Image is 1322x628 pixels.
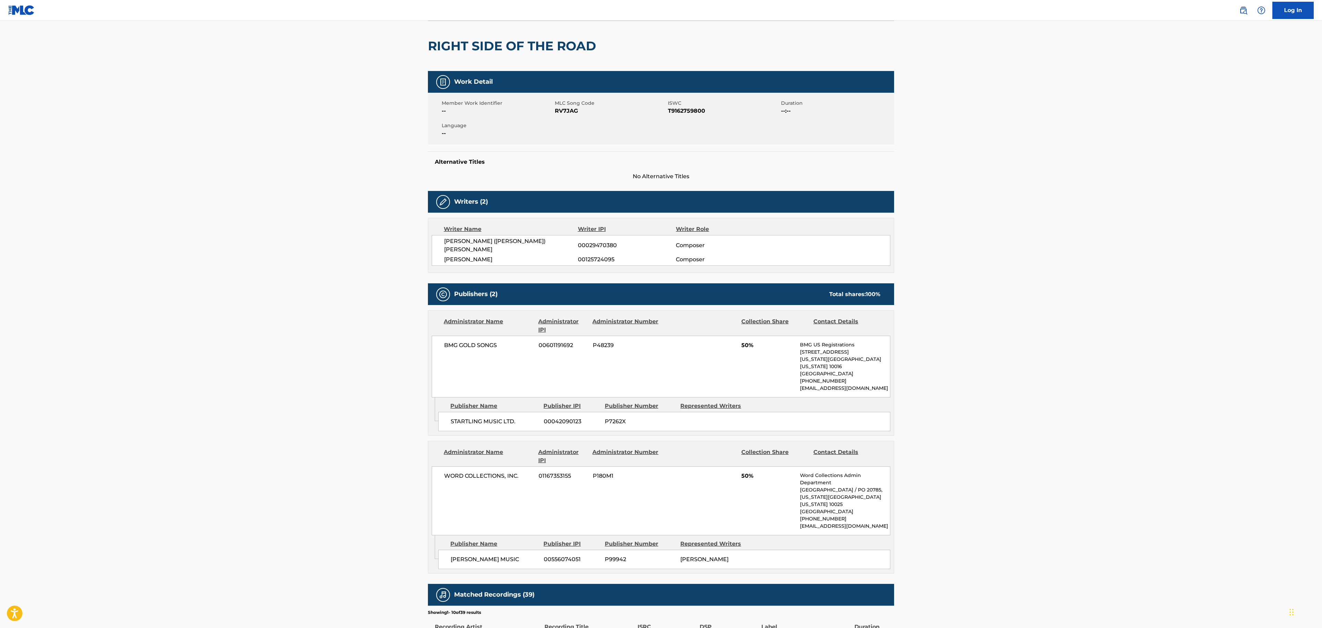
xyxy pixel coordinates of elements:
[544,555,600,564] span: 00556074051
[800,370,890,377] p: [GEOGRAPHIC_DATA]
[439,78,447,86] img: Work Detail
[454,591,534,599] h5: Matched Recordings (39)
[592,317,659,334] div: Administrator Number
[543,540,600,548] div: Publisher IPI
[450,540,538,548] div: Publisher Name
[741,317,808,334] div: Collection Share
[439,198,447,206] img: Writers
[544,417,600,426] span: 00042090123
[781,107,892,115] span: --:--
[676,225,765,233] div: Writer Role
[442,122,553,129] span: Language
[592,448,659,465] div: Administrator Number
[444,255,578,264] span: [PERSON_NAME]
[676,241,765,250] span: Composer
[450,402,538,410] div: Publisher Name
[444,472,533,480] span: WORD COLLECTIONS, INC.
[439,591,447,599] img: Matched Recordings
[593,341,660,350] span: P48239
[538,317,587,334] div: Administrator IPI
[605,417,675,426] span: P7262X
[428,172,894,181] span: No Alternative Titles
[800,472,890,486] p: Word Collections Admin Department
[1290,602,1294,622] div: Drag
[1272,2,1314,19] a: Log In
[444,448,533,465] div: Administrator Name
[1236,3,1250,17] a: Public Search
[668,100,779,107] span: ISWC
[442,100,553,107] span: Member Work Identifier
[454,198,488,206] h5: Writers (2)
[1257,6,1265,14] img: help
[800,348,890,356] p: [STREET_ADDRESS]
[813,448,880,465] div: Contact Details
[439,290,447,298] img: Publishers
[605,555,675,564] span: P99942
[442,107,553,115] span: --
[800,356,890,370] p: [US_STATE][GEOGRAPHIC_DATA][US_STATE] 10016
[539,472,588,480] span: 01167353155
[578,255,676,264] span: 00125724095
[605,402,675,410] div: Publisher Number
[593,472,660,480] span: P180M1
[1239,6,1248,14] img: search
[555,107,666,115] span: RV7JAG
[451,555,539,564] span: [PERSON_NAME] MUSIC
[454,290,498,298] h5: Publishers (2)
[8,5,35,15] img: MLC Logo
[444,341,533,350] span: BMG GOLD SONGS
[813,317,880,334] div: Contact Details
[800,385,890,392] p: [EMAIL_ADDRESS][DOMAIN_NAME]
[454,78,493,86] h5: Work Detail
[442,129,553,138] span: --
[741,341,795,350] span: 50%
[578,241,676,250] span: 00029470380
[428,38,600,54] h2: RIGHT SIDE OF THE ROAD
[444,317,533,334] div: Administrator Name
[680,556,729,563] span: [PERSON_NAME]
[543,402,600,410] div: Publisher IPI
[800,508,890,515] p: [GEOGRAPHIC_DATA]
[539,341,588,350] span: 00601191692
[680,402,751,410] div: Represented Writers
[866,291,880,297] span: 100 %
[444,225,578,233] div: Writer Name
[800,494,890,508] p: [US_STATE][GEOGRAPHIC_DATA][US_STATE] 10025
[680,540,751,548] div: Represented Writers
[800,486,890,494] p: [GEOGRAPHIC_DATA] / PO 20785,
[741,472,795,480] span: 50%
[1254,3,1268,17] div: Help
[538,448,587,465] div: Administrator IPI
[668,107,779,115] span: T9162759800
[578,225,676,233] div: Writer IPI
[800,341,890,348] p: BMG US Registrations
[555,100,666,107] span: MLC Song Code
[829,290,880,298] div: Total shares:
[1288,595,1322,628] iframe: Chat Widget
[444,237,578,254] span: [PERSON_NAME] ([PERSON_NAME]) [PERSON_NAME]
[605,540,675,548] div: Publisher Number
[800,377,890,385] p: [PHONE_NUMBER]
[676,255,765,264] span: Composer
[800,523,890,530] p: [EMAIL_ADDRESS][DOMAIN_NAME]
[741,448,808,465] div: Collection Share
[435,159,887,165] h5: Alternative Titles
[800,515,890,523] p: [PHONE_NUMBER]
[451,417,539,426] span: STARTLING MUSIC LTD.
[781,100,892,107] span: Duration
[428,609,481,616] p: Showing 1 - 10 of 39 results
